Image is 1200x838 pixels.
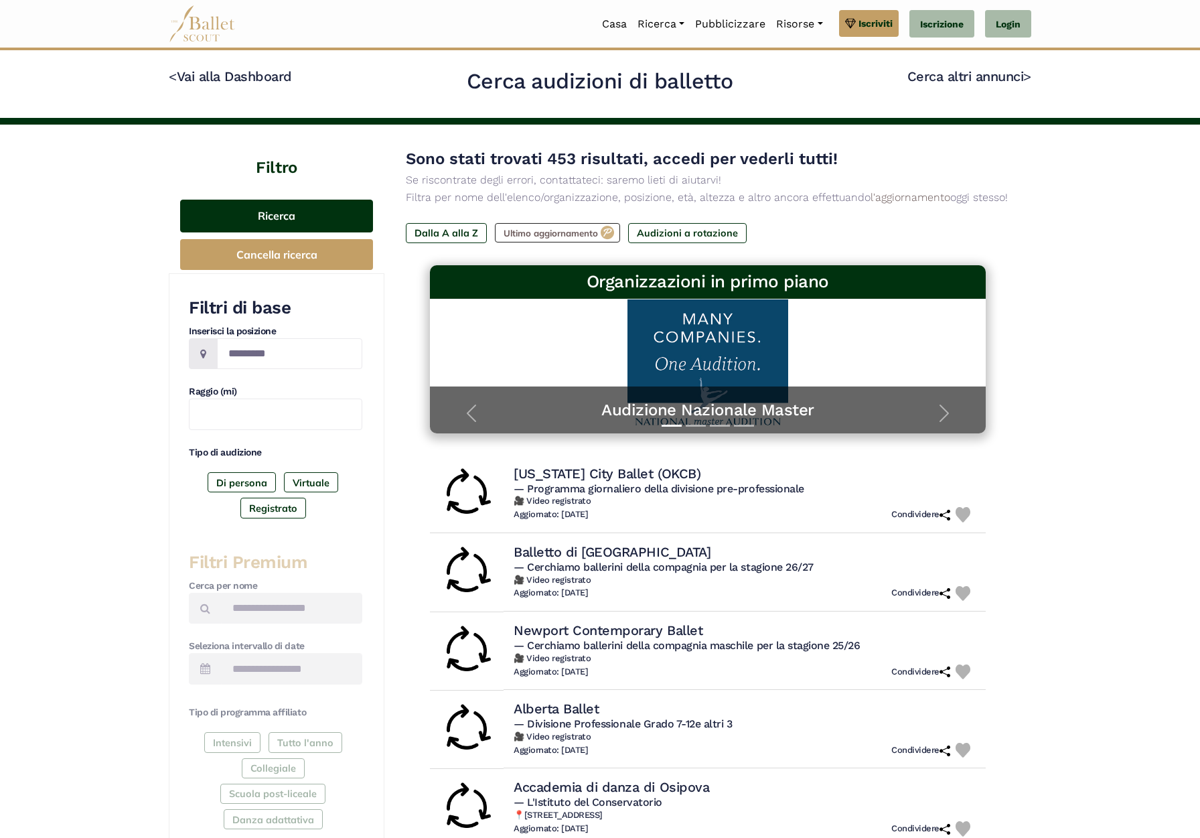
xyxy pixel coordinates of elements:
[710,418,730,433] button: Diapositiva 3
[891,587,940,598] font: Condividere
[776,17,814,30] font: Risorse
[514,509,588,519] font: Aggiornato: [DATE]
[514,731,591,742] font: 🎥 Video registrato
[686,418,706,433] button: Diapositiva 2
[406,173,721,186] font: Se riscontrate degli errori, contattateci: saremo lieti di aiutarvi!
[695,717,733,730] a: e altri 3
[891,667,940,677] font: Condividere
[216,477,267,489] font: Di persona
[920,19,964,29] font: Iscrizione
[891,509,940,519] font: Condividere
[637,17,676,30] font: Ricerca
[514,779,709,795] font: Accademia di danza di Osipova
[514,796,662,809] font: — L'Istituto del Conservatorio
[256,158,297,177] font: Filtro
[514,622,702,638] font: Newport Contemporary Ballet
[467,68,733,94] font: Cerca audizioni di balletto
[985,10,1031,38] a: Login
[690,10,771,38] a: Pubblicizzare
[236,248,317,261] font: Cancella ricerca
[169,68,177,84] code: <
[514,810,603,820] font: 📍[STREET_ADDRESS]
[189,707,306,717] font: Tipo di programma affiliato
[514,639,860,652] font: — Cerchiamo ballerini della compagnia maschile per la stagione 25/26
[180,239,373,271] button: Cancella ricerca
[189,580,257,591] font: Cerca per nome
[695,17,765,30] font: Pubblicizzare
[177,68,292,84] font: Vai alla Dashboard
[514,561,814,573] font: — Cerchiamo ballerini della compagnia per la stagione 26/27
[189,447,262,458] font: Tipo di audizione
[217,338,362,370] input: Posizione
[406,149,838,168] font: Sono stati trovati 453 risultati, accedi per vederli tutti!
[871,191,950,204] a: l'aggiornamento
[514,587,588,598] font: Aggiornato: [DATE]
[514,667,588,677] font: Aggiornato: [DATE]
[597,10,632,38] a: Casa
[632,10,690,38] a: Ricerca
[189,386,237,397] font: Raggio (mi)
[601,401,814,419] font: Audizione Nazionale Master
[440,624,494,678] img: Provino a rotazione
[440,781,494,835] img: Provino a rotazione
[587,271,829,291] font: Organizzazioni in primo piano
[189,552,307,572] font: Filtri Premium
[189,297,291,318] font: Filtri di base
[950,191,1008,204] font: oggi stesso!
[189,640,305,651] font: Seleziona intervallo di date
[504,228,598,238] font: Ultimo aggiornamento
[909,10,974,38] a: Iscrizione
[907,68,1024,84] font: Cerca altri annunci
[440,467,494,520] img: Provino a rotazione
[602,17,627,30] font: Casa
[514,653,591,663] font: 🎥 Video registrato
[249,502,297,514] font: Registrato
[440,703,494,756] img: Provino a rotazione
[514,496,591,506] font: 🎥 Video registrato
[845,16,856,31] img: gem.svg
[839,10,899,37] a: Iscriviti
[637,227,738,239] font: Audizioni a rotazione
[180,200,373,232] button: Ricerca
[514,544,710,560] font: Balletto di [GEOGRAPHIC_DATA]
[514,466,700,482] font: [US_STATE] City Ballet (OKCB)
[891,745,940,755] font: Condividere
[771,10,828,38] a: Risorse
[514,823,588,833] font: Aggiornato: [DATE]
[221,593,362,624] input: Cerca per nome...
[415,227,478,239] font: Dalla A alla Z
[258,209,295,222] font: Ricerca
[293,477,329,489] font: Virtuale
[734,418,754,433] button: Diapositiva 4
[406,191,871,204] font: Filtra per nome dell'elenco/organizzazione, posizione, età, altezza e altro ancora effettuando
[443,400,972,421] a: Audizione Nazionale Master
[662,418,682,433] button: Diapositiva 1
[891,823,940,833] font: Condividere
[514,482,804,495] font: — Programma giornaliero della divisione pre-professionale
[514,701,599,717] font: Alberta Ballet
[514,717,695,730] font: — Divisione Professionale Grado 7-12
[858,18,893,29] font: Iscriviti
[189,326,276,336] font: Inserisci la posizione
[169,68,292,84] a: <Vai alla Dashboard
[996,19,1021,29] font: Login
[514,575,591,585] font: 🎥 Video registrato
[440,545,494,599] img: Provino a rotazione
[514,745,588,755] font: Aggiornato: [DATE]
[1023,68,1031,84] code: >
[907,68,1031,84] a: Cerca altri annunci>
